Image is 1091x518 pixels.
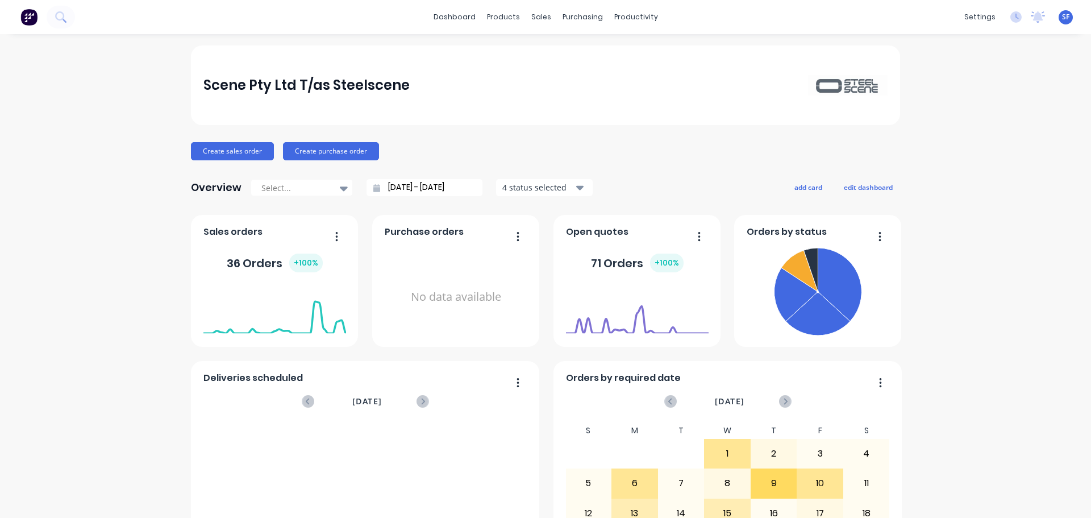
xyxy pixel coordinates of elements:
button: 4 status selected [496,179,593,196]
button: edit dashboard [836,180,900,194]
div: + 100 % [289,254,323,272]
div: products [481,9,526,26]
div: No data available [385,243,527,351]
a: dashboard [428,9,481,26]
div: productivity [609,9,664,26]
div: W [704,422,751,439]
span: Purchase orders [385,225,464,239]
div: sales [526,9,557,26]
img: Scene Pty Ltd T/as Steelscene [808,75,888,95]
div: Scene Pty Ltd T/as Steelscene [203,74,410,97]
div: 7 [659,469,704,498]
div: 10 [797,469,843,498]
div: Overview [191,176,241,199]
div: 3 [797,440,843,468]
div: 11 [844,469,889,498]
div: F [797,422,843,439]
div: 2 [751,440,797,468]
div: S [565,422,612,439]
div: 4 [844,440,889,468]
span: SF [1062,12,1069,22]
button: add card [787,180,830,194]
div: S [843,422,890,439]
span: [DATE] [715,395,744,408]
div: 1 [705,440,750,468]
div: T [658,422,705,439]
div: + 100 % [650,254,684,272]
img: Factory [20,9,38,26]
div: T [751,422,797,439]
div: 9 [751,469,797,498]
div: 71 Orders [591,254,684,272]
button: Create purchase order [283,142,379,160]
span: Open quotes [566,225,628,239]
span: Orders by status [747,225,827,239]
div: 4 status selected [502,181,574,193]
div: 8 [705,469,750,498]
div: M [611,422,658,439]
span: Sales orders [203,225,263,239]
button: Create sales order [191,142,274,160]
div: 6 [612,469,657,498]
div: settings [959,9,1001,26]
div: 36 Orders [227,254,323,272]
span: [DATE] [352,395,382,408]
div: 5 [566,469,611,498]
div: purchasing [557,9,609,26]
